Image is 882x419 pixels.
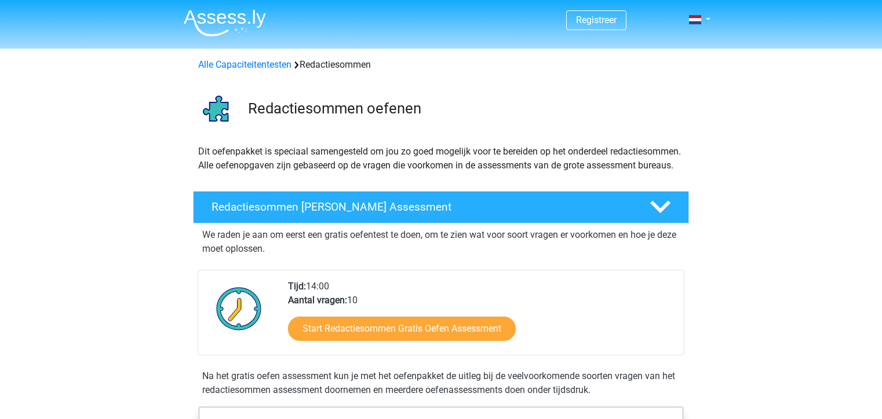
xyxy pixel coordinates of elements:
[288,281,306,292] b: Tijd:
[202,228,680,256] p: We raden je aan om eerst een gratis oefentest te doen, om te zien wat voor soort vragen er voorko...
[184,9,266,36] img: Assessly
[279,280,683,355] div: 14:00 10
[248,100,680,117] h3: Redactiesommen oefenen
[194,86,243,135] img: redactiesommen
[288,317,516,341] a: Start Redactiesommen Gratis Oefen Assessment
[212,200,631,214] h4: Redactiesommen [PERSON_NAME] Assessment
[194,58,688,72] div: Redactiesommen
[188,191,694,223] a: Redactiesommen [PERSON_NAME] Assessment
[198,59,291,70] a: Alle Capaciteitentesten
[210,280,268,337] img: Klok
[198,369,684,397] div: Na het gratis oefen assessment kun je met het oefenpakket de uitleg bij de veelvoorkomende soorte...
[198,145,684,172] p: Dit oefenpakket is speciaal samengesteld om jou zo goed mogelijk voor te bereiden op het onderdee...
[288,295,347,306] b: Aantal vragen:
[576,14,617,25] a: Registreer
